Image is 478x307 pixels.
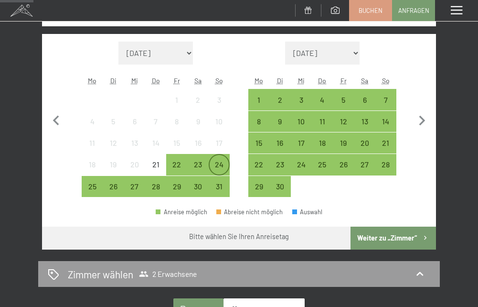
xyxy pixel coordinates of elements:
[187,132,208,153] div: Anreise nicht möglich
[187,111,208,132] div: Sat Aug 09 2025
[187,176,208,197] div: Anreise möglich
[382,77,390,85] abbr: Sonntag
[104,183,123,202] div: 26
[103,111,124,132] div: Anreise nicht möglich
[146,161,165,180] div: 21
[187,111,208,132] div: Anreise nicht möglich
[298,77,305,85] abbr: Mittwoch
[104,161,123,180] div: 19
[167,161,186,180] div: 22
[312,154,333,175] div: Anreise möglich
[166,89,187,110] div: Fri Aug 01 2025
[312,132,333,153] div: Thu Sep 18 2025
[104,118,123,137] div: 5
[375,154,396,175] div: Anreise möglich
[188,118,207,137] div: 9
[292,161,311,180] div: 24
[375,154,396,175] div: Sun Sep 28 2025
[103,176,124,197] div: Tue Aug 26 2025
[355,118,374,137] div: 13
[333,132,354,153] div: Fri Sep 19 2025
[355,161,374,180] div: 27
[145,111,166,132] div: Anreise nicht möglich
[188,183,207,202] div: 30
[194,77,202,85] abbr: Samstag
[82,111,103,132] div: Anreise nicht möglich
[375,111,396,132] div: Anreise möglich
[312,89,333,110] div: Thu Sep 04 2025
[124,176,145,197] div: Anreise möglich
[125,139,144,158] div: 13
[210,139,229,158] div: 17
[174,77,180,85] abbr: Freitag
[82,132,103,153] div: Mon Aug 11 2025
[82,132,103,153] div: Anreise nicht möglich
[291,111,312,132] div: Anreise möglich
[166,111,187,132] div: Anreise nicht möglich
[340,77,347,85] abbr: Freitag
[146,183,165,202] div: 28
[187,89,208,110] div: Sat Aug 02 2025
[124,111,145,132] div: Anreise nicht möglich
[83,118,102,137] div: 4
[82,176,103,197] div: Anreise möglich
[248,154,269,175] div: Anreise möglich
[215,77,223,85] abbr: Sonntag
[312,89,333,110] div: Anreise möglich
[249,118,268,137] div: 8
[354,132,375,153] div: Anreise möglich
[210,96,229,115] div: 3
[248,154,269,175] div: Mon Sep 22 2025
[46,42,66,197] button: Vorheriger Monat
[167,139,186,158] div: 15
[249,139,268,158] div: 15
[333,89,354,110] div: Fri Sep 05 2025
[110,77,117,85] abbr: Dienstag
[291,111,312,132] div: Wed Sep 10 2025
[248,89,269,110] div: Anreise möglich
[334,161,353,180] div: 26
[270,118,289,137] div: 9
[355,96,374,115] div: 6
[313,161,332,180] div: 25
[209,176,230,197] div: Sun Aug 31 2025
[103,154,124,175] div: Anreise nicht möglich
[125,161,144,180] div: 20
[354,132,375,153] div: Sat Sep 20 2025
[187,89,208,110] div: Anreise nicht möglich
[124,176,145,197] div: Wed Aug 27 2025
[350,0,392,21] a: Buchen
[333,154,354,175] div: Anreise möglich
[152,77,160,85] abbr: Donnerstag
[209,154,230,175] div: Sun Aug 24 2025
[187,154,208,175] div: Sat Aug 23 2025
[398,6,429,15] span: Anfragen
[291,154,312,175] div: Anreise möglich
[209,89,230,110] div: Anreise nicht möglich
[291,89,312,110] div: Anreise möglich
[167,183,186,202] div: 29
[270,161,289,180] div: 23
[209,132,230,153] div: Anreise nicht möglich
[145,132,166,153] div: Anreise nicht möglich
[156,209,207,215] div: Anreise möglich
[313,118,332,137] div: 11
[83,161,102,180] div: 18
[209,176,230,197] div: Anreise möglich
[334,96,353,115] div: 5
[354,154,375,175] div: Sat Sep 27 2025
[103,132,124,153] div: Tue Aug 12 2025
[124,132,145,153] div: Anreise nicht möglich
[351,227,436,250] button: Weiter zu „Zimmer“
[333,111,354,132] div: Anreise möglich
[318,77,326,85] abbr: Donnerstag
[145,111,166,132] div: Thu Aug 07 2025
[166,89,187,110] div: Anreise nicht möglich
[333,89,354,110] div: Anreise möglich
[269,89,290,110] div: Tue Sep 02 2025
[375,89,396,110] div: Sun Sep 07 2025
[269,176,290,197] div: Tue Sep 30 2025
[210,118,229,137] div: 10
[269,132,290,153] div: Anreise möglich
[354,154,375,175] div: Anreise möglich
